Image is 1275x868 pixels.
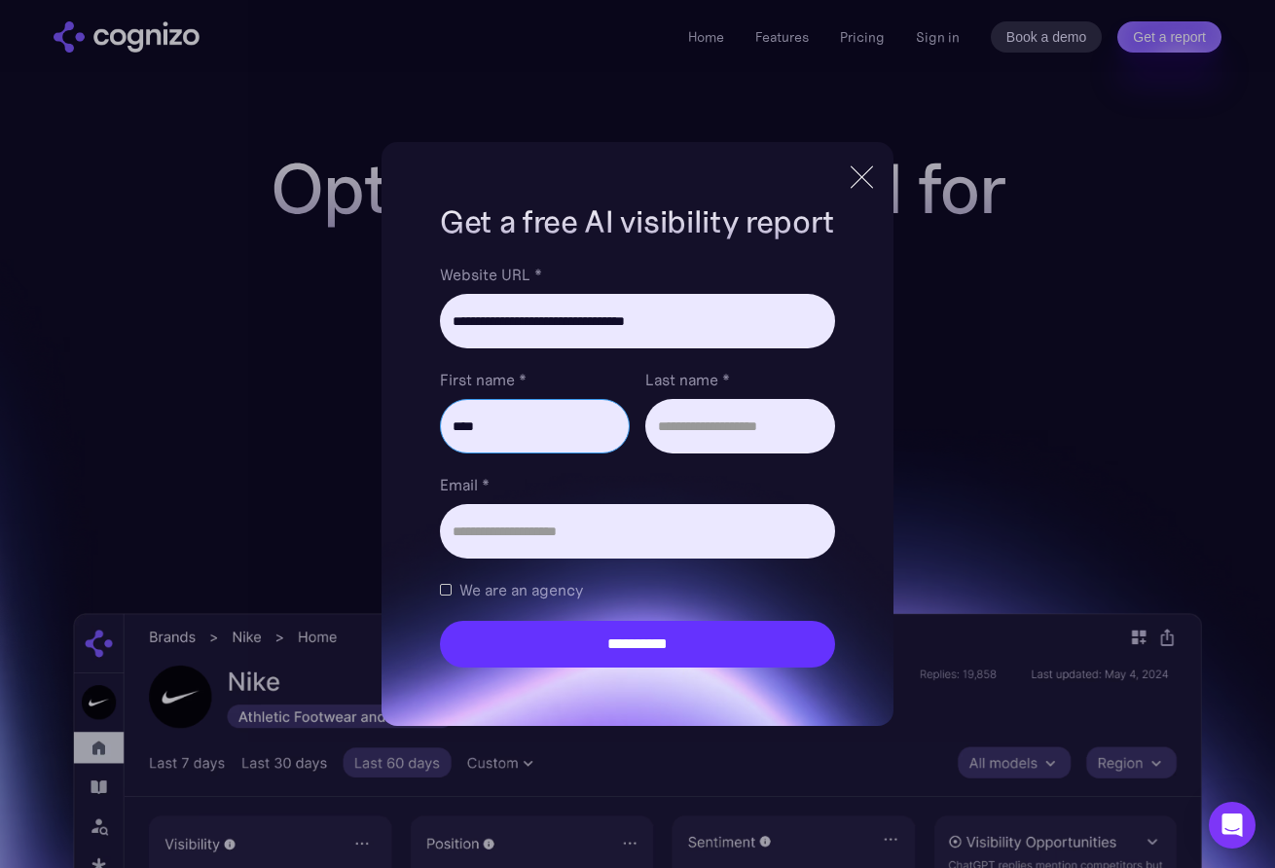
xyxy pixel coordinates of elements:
[440,200,835,243] h1: Get a free AI visibility report
[1209,802,1256,849] div: Open Intercom Messenger
[440,263,835,668] form: Brand Report Form
[459,578,583,601] span: We are an agency
[440,473,835,496] label: Email *
[440,368,630,391] label: First name *
[440,263,835,286] label: Website URL *
[645,368,835,391] label: Last name *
